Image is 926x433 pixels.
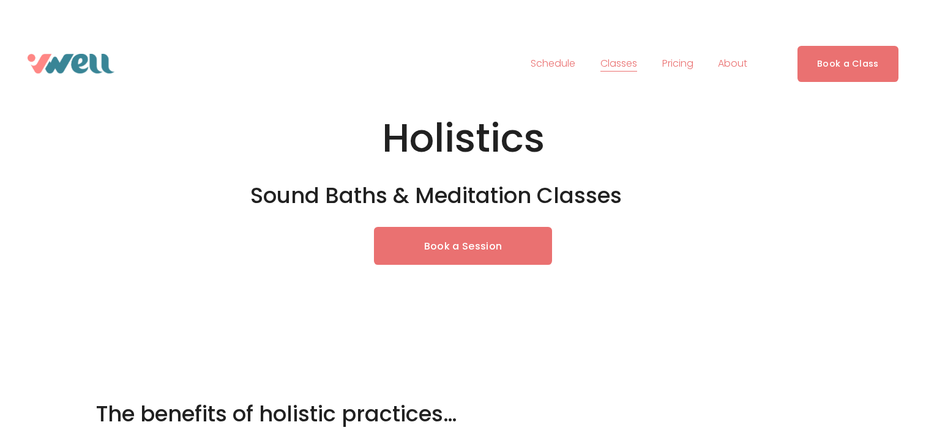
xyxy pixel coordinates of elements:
[797,46,898,82] a: Book a Class
[28,54,114,73] img: VWell
[662,54,693,73] a: Pricing
[250,182,676,210] h3: Sound Baths & Meditation Classes
[374,227,553,265] a: Book a Session
[189,114,737,163] h1: Holistics
[718,54,747,73] a: folder dropdown
[600,54,637,73] a: folder dropdown
[531,54,575,73] a: Schedule
[96,400,676,429] h3: The benefits of holistic practices…
[600,55,637,73] span: Classes
[718,55,747,73] span: About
